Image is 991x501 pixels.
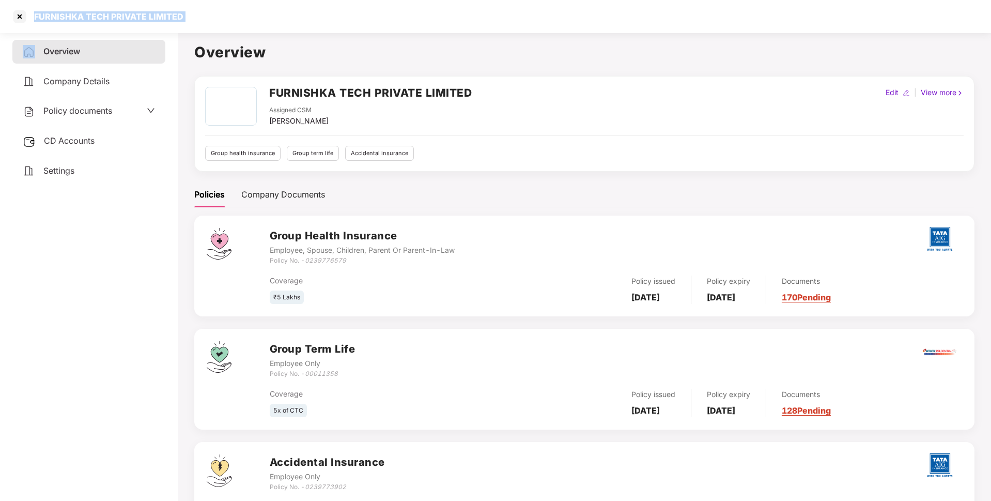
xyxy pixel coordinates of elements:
div: Company Documents [241,188,325,201]
img: svg+xml;base64,PHN2ZyB4bWxucz0iaHR0cDovL3d3dy53My5vcmcvMjAwMC9zdmciIHdpZHRoPSIyNCIgaGVpZ2h0PSIyNC... [23,165,35,177]
div: | [912,87,919,98]
div: Group health insurance [205,146,281,161]
img: iciciprud.png [922,334,958,370]
div: Coverage [270,275,501,286]
b: [DATE] [631,405,660,416]
div: Assigned CSM [269,105,329,115]
b: [DATE] [707,292,735,302]
div: Policy expiry [707,276,750,287]
h3: Group Term Life [270,341,355,357]
i: 00011358 [305,370,338,377]
div: Employee Only [270,471,385,482]
span: Overview [43,46,80,56]
div: Documents [782,389,831,400]
img: editIcon [903,89,910,97]
h3: Accidental Insurance [270,454,385,470]
div: FURNISHKA TECH PRIVATE LIMITED [28,11,183,22]
div: Accidental insurance [345,146,414,161]
div: Coverage [270,388,501,400]
img: tatag.png [922,221,958,257]
img: svg+xml;base64,PHN2ZyB4bWxucz0iaHR0cDovL3d3dy53My5vcmcvMjAwMC9zdmciIHdpZHRoPSIyNCIgaGVpZ2h0PSIyNC... [23,46,35,58]
b: [DATE] [631,292,660,302]
b: [DATE] [707,405,735,416]
div: 5x of CTC [270,404,307,418]
div: Policy issued [631,389,675,400]
div: ₹5 Lakhs [270,291,304,305]
span: down [147,107,155,115]
a: 128 Pending [782,405,831,416]
div: Policy No. - [270,369,355,379]
div: Employee, Spouse, Children, Parent Or Parent-In-Law [270,245,455,256]
img: tatag.png [922,447,958,483]
img: rightIcon [956,89,964,97]
span: Policy documents [43,105,112,116]
div: [PERSON_NAME] [269,115,329,127]
img: svg+xml;base64,PHN2ZyB4bWxucz0iaHR0cDovL3d3dy53My5vcmcvMjAwMC9zdmciIHdpZHRoPSI0Ny43MTQiIGhlaWdodD... [207,228,231,260]
div: Policies [194,188,225,201]
div: Edit [884,87,901,98]
i: 0239776579 [305,256,346,264]
img: svg+xml;base64,PHN2ZyB4bWxucz0iaHR0cDovL3d3dy53My5vcmcvMjAwMC9zdmciIHdpZHRoPSIyNCIgaGVpZ2h0PSIyNC... [23,75,35,88]
div: Policy No. - [270,256,455,266]
div: Documents [782,276,831,287]
div: Employee Only [270,358,355,369]
div: Policy No. - [270,482,385,492]
i: 0239773902 [305,483,346,491]
div: Group term life [287,146,339,161]
img: svg+xml;base64,PHN2ZyB4bWxucz0iaHR0cDovL3d3dy53My5vcmcvMjAwMC9zdmciIHdpZHRoPSI0OS4zMjEiIGhlaWdodD... [207,454,232,487]
h3: Group Health Insurance [270,228,455,244]
img: svg+xml;base64,PHN2ZyB3aWR0aD0iMjUiIGhlaWdodD0iMjQiIHZpZXdCb3g9IjAgMCAyNSAyNCIgZmlsbD0ibm9uZSIgeG... [23,135,36,148]
img: svg+xml;base64,PHN2ZyB4bWxucz0iaHR0cDovL3d3dy53My5vcmcvMjAwMC9zdmciIHdpZHRoPSI0Ny43MTQiIGhlaWdodD... [207,341,231,373]
img: svg+xml;base64,PHN2ZyB4bWxucz0iaHR0cDovL3d3dy53My5vcmcvMjAwMC9zdmciIHdpZHRoPSIyNCIgaGVpZ2h0PSIyNC... [23,105,35,118]
span: Company Details [43,76,110,86]
h2: FURNISHKA TECH PRIVATE LIMITED [269,84,472,101]
div: Policy expiry [707,389,750,400]
h1: Overview [194,41,974,64]
span: Settings [43,165,74,176]
a: 170 Pending [782,292,831,302]
div: View more [919,87,966,98]
div: Policy issued [631,276,675,287]
span: CD Accounts [44,135,95,146]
